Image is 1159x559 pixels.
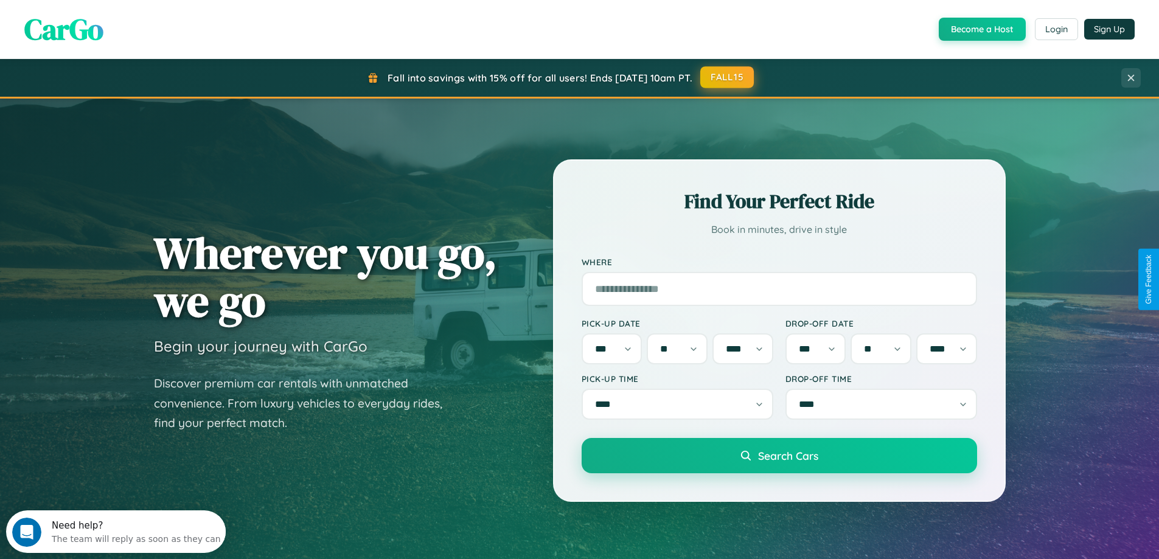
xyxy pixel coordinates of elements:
[46,20,215,33] div: The team will reply as soon as they can
[785,318,977,328] label: Drop-off Date
[1035,18,1078,40] button: Login
[785,373,977,384] label: Drop-off Time
[154,373,458,433] p: Discover premium car rentals with unmatched convenience. From luxury vehicles to everyday rides, ...
[582,373,773,384] label: Pick-up Time
[1144,255,1153,304] div: Give Feedback
[1084,19,1135,40] button: Sign Up
[154,337,367,355] h3: Begin your journey with CarGo
[388,72,692,84] span: Fall into savings with 15% off for all users! Ends [DATE] 10am PT.
[582,257,977,267] label: Where
[582,318,773,328] label: Pick-up Date
[24,9,103,49] span: CarGo
[582,188,977,215] h2: Find Your Perfect Ride
[758,449,818,462] span: Search Cars
[12,518,41,547] iframe: Intercom live chat
[5,5,226,38] div: Open Intercom Messenger
[46,10,215,20] div: Need help?
[582,221,977,238] p: Book in minutes, drive in style
[6,510,226,553] iframe: Intercom live chat discovery launcher
[154,229,497,325] h1: Wherever you go, we go
[700,66,754,88] button: FALL15
[939,18,1026,41] button: Become a Host
[582,438,977,473] button: Search Cars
